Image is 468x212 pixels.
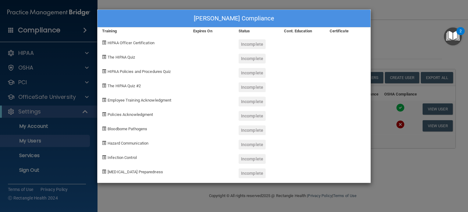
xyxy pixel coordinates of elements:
[108,41,154,45] span: HIPAA Officer Certification
[108,141,148,146] span: Hazard Communication
[108,98,171,102] span: Employee Training Acknowledgment
[239,168,266,178] div: Incomplete
[234,27,279,35] div: Status
[108,155,137,160] span: Infection Control
[108,112,153,117] span: Policies Acknowledgment
[459,31,462,39] div: 2
[239,54,266,63] div: Incomplete
[239,82,266,92] div: Incomplete
[108,170,163,174] span: [MEDICAL_DATA] Preparedness
[239,111,266,121] div: Incomplete
[444,27,462,45] button: Open Resource Center, 2 new notifications
[108,127,147,131] span: Bloodborne Pathogens
[97,10,370,27] div: [PERSON_NAME] Compliance
[97,27,189,35] div: Training
[239,140,266,149] div: Incomplete
[279,27,325,35] div: Cont. Education
[108,55,135,59] span: The HIPAA Quiz
[239,68,266,78] div: Incomplete
[239,154,266,164] div: Incomplete
[108,69,171,74] span: HIPAA Policies and Procedures Quiz
[363,169,461,193] iframe: Drift Widget Chat Controller
[189,27,234,35] div: Expires On
[325,27,370,35] div: Certificate
[108,84,141,88] span: The HIPAA Quiz #2
[239,125,266,135] div: Incomplete
[239,39,266,49] div: Incomplete
[239,97,266,106] div: Incomplete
